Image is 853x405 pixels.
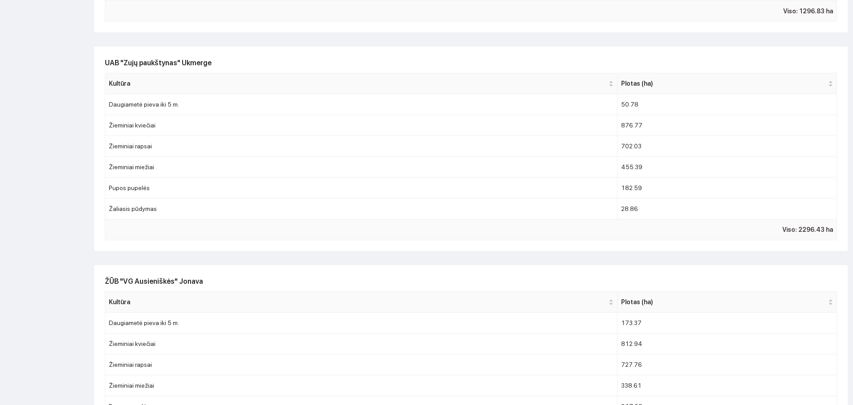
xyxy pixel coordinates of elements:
[105,136,618,157] td: Žieminiai rapsai
[105,73,618,94] th: this column's title is Kultūra,this column is sortable
[618,313,837,334] td: 173.37
[105,178,618,199] td: Pupos pupelės
[618,136,837,157] td: 702.03
[618,354,837,375] td: 727.76
[618,94,837,115] td: 50.78
[105,57,837,68] h2: UAB "Zujų paukštynas" Ukmerge
[621,79,826,88] span: Plotas (ha)
[105,334,618,354] td: Žieminiai kviečiai
[783,6,833,16] span: Viso: 1296.83 ha
[621,297,826,307] span: Plotas (ha)
[618,73,837,94] th: this column's title is Plotas (ha),this column is sortable
[618,199,837,219] td: 28.86
[105,199,618,219] td: Žaliasis pūdymas
[618,334,837,354] td: 812.94
[105,313,618,334] td: Daugiametė pieva iki 5 m.
[105,292,618,313] th: this column's title is Kultūra,this column is sortable
[109,297,607,307] span: Kultūra
[618,115,837,136] td: 876.77
[109,79,607,88] span: Kultūra
[105,157,618,178] td: Žieminiai miežiai
[782,225,833,234] span: Viso: 2296.43 ha
[618,292,837,313] th: this column's title is Plotas (ha),this column is sortable
[105,354,618,375] td: Žieminiai rapsai
[618,178,837,199] td: 182.59
[105,94,618,115] td: Daugiametė pieva iki 5 m.
[618,375,837,396] td: 338.61
[105,276,837,287] h2: ŽŪB "VG Ausieniškės" Jonava
[105,375,618,396] td: Žieminiai miežiai
[618,157,837,178] td: 455.39
[105,115,618,136] td: Žieminiai kviečiai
